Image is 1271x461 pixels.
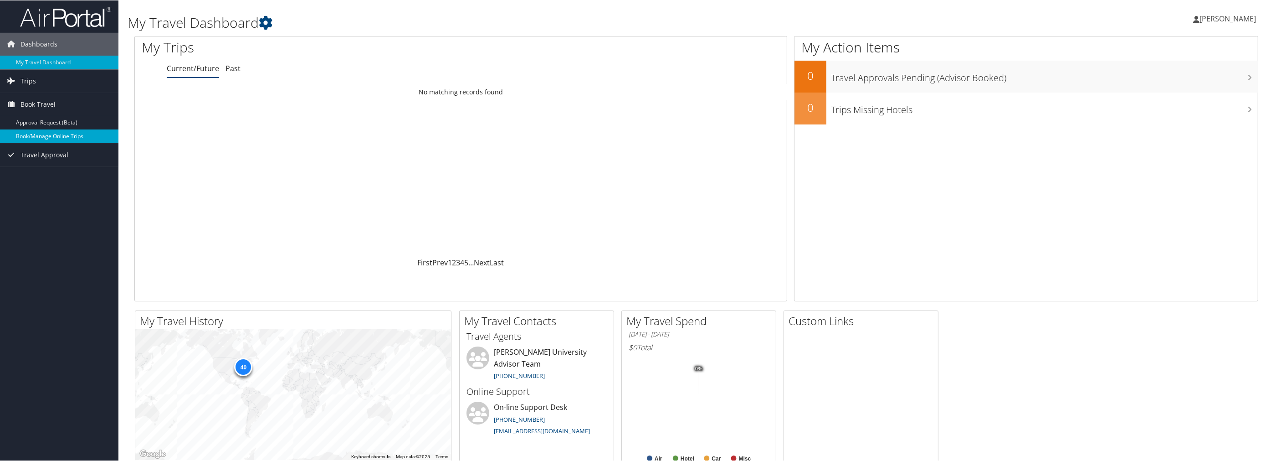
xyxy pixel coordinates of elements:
[789,313,938,328] h2: Custom Links
[626,313,776,328] h2: My Travel Spend
[138,448,168,460] img: Google
[629,330,769,338] h6: [DATE] - [DATE]
[436,454,448,459] a: Terms (opens in new tab)
[490,257,504,267] a: Last
[466,330,607,342] h3: Travel Agents
[396,454,430,459] span: Map data ©2025
[135,83,787,100] td: No matching records found
[20,143,68,166] span: Travel Approval
[1193,5,1265,32] a: [PERSON_NAME]
[448,257,452,267] a: 1
[831,98,1258,116] h3: Trips Missing Hotels
[1199,13,1256,23] span: [PERSON_NAME]
[794,99,826,115] h2: 0
[794,92,1258,124] a: 0Trips Missing Hotels
[462,346,611,383] li: [PERSON_NAME] University Advisor Team
[466,385,607,398] h3: Online Support
[629,342,769,352] h6: Total
[138,448,168,460] a: Open this area in Google Maps (opens a new window)
[234,357,252,376] div: 40
[417,257,432,267] a: First
[629,342,637,352] span: $0
[462,401,611,439] li: On-line Support Desk
[794,37,1258,57] h1: My Action Items
[432,257,448,267] a: Prev
[20,93,56,115] span: Book Travel
[142,37,508,57] h1: My Trips
[468,257,474,267] span: …
[831,67,1258,84] h3: Travel Approvals Pending (Advisor Booked)
[695,366,702,371] tspan: 0%
[794,67,826,83] h2: 0
[464,257,468,267] a: 5
[167,63,219,73] a: Current/Future
[494,426,590,435] a: [EMAIL_ADDRESS][DOMAIN_NAME]
[452,257,456,267] a: 2
[128,13,886,32] h1: My Travel Dashboard
[494,371,545,379] a: [PHONE_NUMBER]
[20,32,57,55] span: Dashboards
[140,313,451,328] h2: My Travel History
[351,453,390,460] button: Keyboard shortcuts
[20,69,36,92] span: Trips
[794,60,1258,92] a: 0Travel Approvals Pending (Advisor Booked)
[464,313,614,328] h2: My Travel Contacts
[225,63,241,73] a: Past
[20,6,111,27] img: airportal-logo.png
[494,415,545,423] a: [PHONE_NUMBER]
[474,257,490,267] a: Next
[460,257,464,267] a: 4
[456,257,460,267] a: 3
